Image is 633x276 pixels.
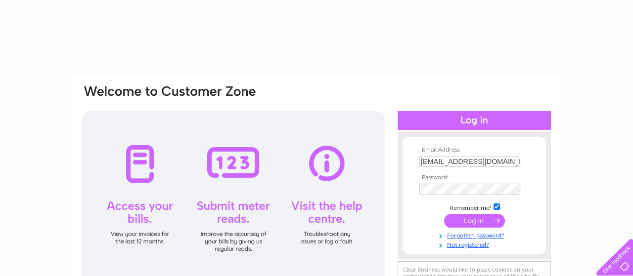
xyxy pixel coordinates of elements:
[417,147,532,154] th: Email Address:
[419,239,532,249] a: Not registered?
[444,214,505,228] input: Submit
[417,174,532,181] th: Password:
[417,202,532,212] td: Remember me?
[419,230,532,239] a: Forgotten password?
